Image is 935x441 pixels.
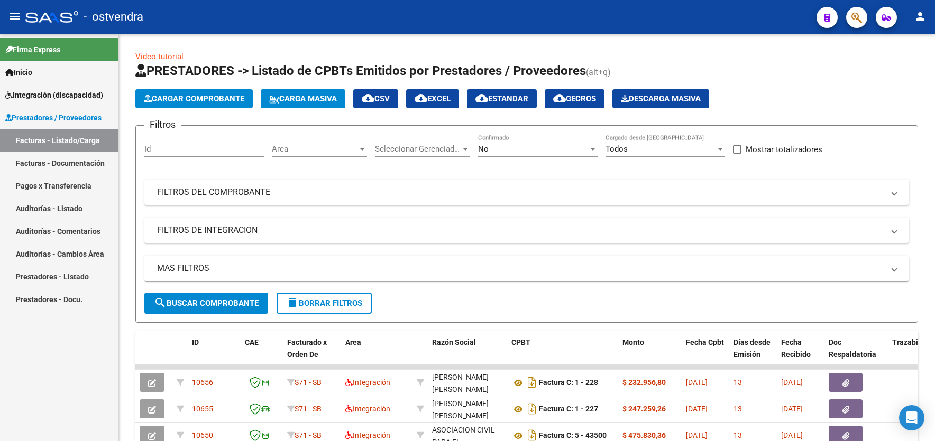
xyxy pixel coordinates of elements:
span: Buscar Comprobante [154,298,259,308]
span: Mostrar totalizadores [746,143,822,156]
app-download-masive: Descarga masiva de comprobantes (adjuntos) [612,89,709,108]
datatable-header-cell: Fecha Cpbt [682,331,729,378]
span: Cargar Comprobante [144,94,244,104]
span: Estandar [475,94,528,104]
span: 10655 [192,405,213,413]
strong: $ 247.259,26 [622,405,666,413]
mat-icon: cloud_download [362,92,374,105]
div: Open Intercom Messenger [899,405,924,430]
span: S71 - SB [295,378,322,387]
span: [DATE] [781,378,803,387]
mat-panel-title: MAS FILTROS [157,262,884,274]
button: Buscar Comprobante [144,293,268,314]
datatable-header-cell: ID [188,331,241,378]
span: Carga Masiva [269,94,337,104]
span: CPBT [511,338,530,346]
button: Carga Masiva [261,89,345,108]
datatable-header-cell: CAE [241,331,283,378]
div: 27394128541 [432,398,503,420]
datatable-header-cell: Facturado x Orden De [283,331,341,378]
span: Prestadores / Proveedores [5,112,102,124]
mat-icon: delete [286,296,299,309]
span: Todos [606,144,628,154]
span: S71 - SB [295,431,322,439]
strong: Factura C: 5 - 43500 [539,431,607,440]
span: 10650 [192,431,213,439]
mat-icon: cloud_download [475,92,488,105]
span: [DATE] [686,378,708,387]
span: Monto [622,338,644,346]
i: Descargar documento [525,374,539,391]
datatable-header-cell: Area [341,331,412,378]
span: CAE [245,338,259,346]
mat-icon: person [914,10,927,23]
span: [DATE] [781,405,803,413]
span: - ostvendra [84,5,143,29]
button: Gecros [545,89,604,108]
span: Integración [345,431,390,439]
span: Días desde Emisión [734,338,771,359]
datatable-header-cell: Doc Respaldatoria [824,331,888,378]
div: [PERSON_NAME] [PERSON_NAME] [432,371,503,396]
span: [DATE] [686,431,708,439]
strong: $ 232.956,80 [622,378,666,387]
span: [DATE] [781,431,803,439]
button: Borrar Filtros [277,293,372,314]
span: Area [272,144,357,154]
mat-expansion-panel-header: MAS FILTROS [144,256,909,281]
strong: Factura C: 1 - 227 [539,405,598,414]
mat-icon: search [154,296,167,309]
span: Trazabilidad [892,338,935,346]
span: Razón Social [432,338,476,346]
span: Seleccionar Gerenciador [375,144,461,154]
span: Fecha Recibido [781,338,811,359]
span: Integración (discapacidad) [5,89,103,101]
span: 13 [734,431,742,439]
datatable-header-cell: Monto [618,331,682,378]
mat-icon: menu [8,10,21,23]
h3: Filtros [144,117,181,132]
datatable-header-cell: Razón Social [428,331,507,378]
div: 27394128541 [432,371,503,393]
span: ID [192,338,199,346]
span: Doc Respaldatoria [829,338,876,359]
button: Descarga Masiva [612,89,709,108]
datatable-header-cell: Días desde Emisión [729,331,777,378]
span: PRESTADORES -> Listado de CPBTs Emitidos por Prestadores / Proveedores [135,63,586,78]
span: EXCEL [415,94,451,104]
button: Cargar Comprobante [135,89,253,108]
span: Integración [345,405,390,413]
mat-expansion-panel-header: FILTROS DEL COMPROBANTE [144,180,909,205]
span: S71 - SB [295,405,322,413]
mat-panel-title: FILTROS DEL COMPROBANTE [157,186,884,198]
i: Descargar documento [525,400,539,417]
span: CSV [362,94,390,104]
a: Video tutorial [135,52,184,61]
button: CSV [353,89,398,108]
mat-expansion-panel-header: FILTROS DE INTEGRACION [144,218,909,243]
mat-panel-title: FILTROS DE INTEGRACION [157,224,884,236]
span: Inicio [5,67,32,78]
strong: Factura C: 1 - 228 [539,379,598,387]
span: Gecros [553,94,596,104]
span: Borrar Filtros [286,298,362,308]
strong: $ 475.830,36 [622,431,666,439]
span: 10656 [192,378,213,387]
button: Estandar [467,89,537,108]
span: Integración [345,378,390,387]
mat-icon: cloud_download [415,92,427,105]
span: Descarga Masiva [621,94,701,104]
span: 13 [734,405,742,413]
mat-icon: cloud_download [553,92,566,105]
button: EXCEL [406,89,459,108]
datatable-header-cell: Fecha Recibido [777,331,824,378]
span: [DATE] [686,405,708,413]
span: No [478,144,489,154]
span: 13 [734,378,742,387]
div: [PERSON_NAME] [PERSON_NAME] [432,398,503,422]
span: Fecha Cpbt [686,338,724,346]
span: (alt+q) [586,67,611,77]
span: Firma Express [5,44,60,55]
span: Facturado x Orden De [287,338,327,359]
span: Area [345,338,361,346]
